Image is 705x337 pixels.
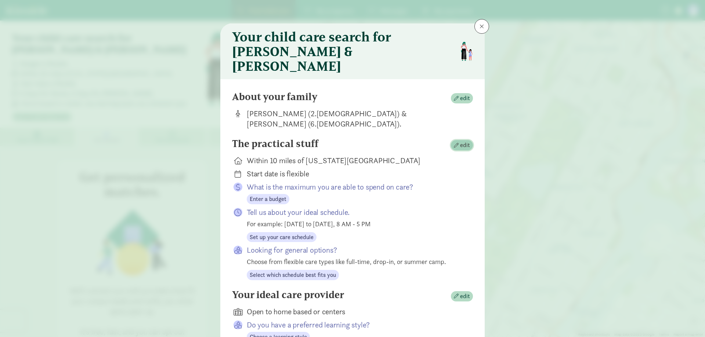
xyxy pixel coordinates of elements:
[247,270,339,280] button: Select which schedule best fits you
[247,257,461,267] div: Choose from flexible care types like full-time, drop-in, or summer camp.
[232,29,455,73] h3: Your child care search for [PERSON_NAME] & [PERSON_NAME]
[460,292,470,301] span: edit
[250,233,314,242] span: Set up your care schedule
[232,289,344,301] h4: Your ideal care provider
[232,138,318,150] h4: The practical stuff
[247,245,461,255] p: Looking for general options?
[247,169,461,179] div: Start date is flexible
[451,291,473,301] button: edit
[247,109,461,129] div: [PERSON_NAME] (2.[DEMOGRAPHIC_DATA]) & [PERSON_NAME] (6.[DEMOGRAPHIC_DATA]).
[247,194,289,204] button: Enter a budget
[247,207,461,217] p: Tell us about your ideal schedule.
[247,320,461,330] p: Do you have a preferred learning style?
[247,232,317,242] button: Set up your care schedule
[247,155,461,166] div: Within 10 miles of [US_STATE][GEOGRAPHIC_DATA]
[460,141,470,150] span: edit
[247,307,461,317] div: Open to home based or centers
[460,94,470,103] span: edit
[250,271,336,279] span: Select which schedule best fits you
[451,93,473,103] button: edit
[247,219,461,229] div: For example: [DATE] to [DATE], 8 AM - 5 PM
[250,195,286,204] span: Enter a budget
[232,91,318,103] h4: About your family
[247,182,461,192] p: What is the maximum you are able to spend on care?
[451,140,473,150] button: edit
